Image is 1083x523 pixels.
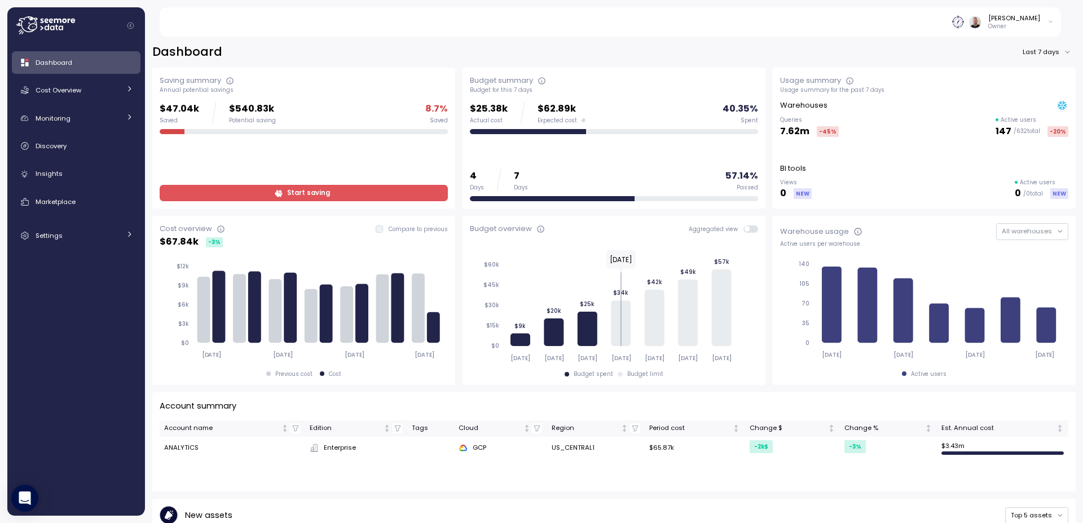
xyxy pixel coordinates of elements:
[780,116,839,124] p: Queries
[911,370,946,378] div: Active users
[894,351,914,358] tspan: [DATE]
[649,423,731,433] div: Period cost
[459,443,542,453] div: GCP
[177,263,189,270] tspan: $12k
[1020,179,1055,187] p: Active users
[12,135,140,157] a: Discovery
[547,307,561,314] tspan: $20k
[966,351,985,358] tspan: [DATE]
[12,190,140,213] a: Marketplace
[124,21,138,30] button: Collapse navigation
[510,354,530,362] tspan: [DATE]
[723,101,758,117] p: 40.35 %
[780,163,806,174] p: BI tools
[274,351,293,358] tspan: [DATE]
[611,354,631,362] tspan: [DATE]
[470,117,508,125] div: Actual cost
[802,320,809,327] tspan: 35
[160,185,448,201] a: Start saving
[229,117,276,125] div: Potential saving
[164,423,280,433] div: Account name
[741,117,758,125] div: Spent
[514,322,526,329] tspan: $9k
[470,169,484,184] p: 4
[780,179,812,187] p: Views
[11,485,38,512] div: Open Intercom Messenger
[937,420,1068,437] th: Est. Annual costNot sorted
[470,223,532,234] div: Budget overview
[1023,190,1043,198] p: / 0 total
[817,126,839,137] div: -45 %
[201,351,221,358] tspan: [DATE]
[1002,227,1052,236] span: All warehouses
[324,443,356,453] span: Enterprise
[329,370,341,378] div: Cost
[941,423,1054,433] div: Est. Annual cost
[483,281,499,289] tspan: $45k
[160,400,236,413] p: Account summary
[470,75,533,86] div: Budget summary
[523,424,531,432] div: Not sorted
[627,370,663,378] div: Budget limit
[12,51,140,74] a: Dashboard
[780,186,786,201] p: 0
[36,86,81,95] span: Cost Overview
[160,223,212,234] div: Cost overview
[610,255,632,264] text: [DATE]
[470,101,508,117] p: $25.38k
[160,117,199,125] div: Saved
[514,169,528,184] p: 7
[646,278,662,286] tspan: $42k
[36,141,67,150] span: Discovery
[745,420,839,437] th: Change $Not sorted
[160,101,199,117] p: $47.04k
[547,437,644,459] td: US_CENTRAL1
[780,86,1068,94] div: Usage summary for the past 7 days
[160,420,305,437] th: Account nameNot sorted
[36,169,63,178] span: Insights
[544,354,563,362] tspan: [DATE]
[12,224,140,247] a: Settings
[714,258,729,265] tspan: $57k
[12,79,140,101] a: Cost Overview
[844,423,923,433] div: Change %
[206,237,223,247] div: -3 %
[1050,188,1068,199] div: NEW
[799,280,809,287] tspan: 105
[485,302,499,309] tspan: $30k
[678,354,698,362] tspan: [DATE]
[1014,127,1040,135] p: / 632 total
[1056,424,1064,432] div: Not sorted
[799,260,809,268] tspan: 140
[574,370,613,378] div: Budget spent
[514,184,528,192] div: Days
[580,300,595,308] tspan: $25k
[737,184,758,192] div: Passed
[454,420,547,437] th: CloudNot sorted
[750,440,773,453] div: -2k $
[185,509,232,522] p: New assets
[389,225,448,233] p: Compare to previous
[1001,116,1036,124] p: Active users
[1022,44,1076,60] button: Last 7 days
[36,114,71,123] span: Monitoring
[780,226,849,237] div: Warehouse usage
[470,86,758,94] div: Budget for this 7 days
[305,420,407,437] th: EditionNot sorted
[160,86,448,94] div: Annual potential savings
[780,124,809,139] p: 7.62m
[645,354,664,362] tspan: [DATE]
[794,188,812,199] div: NEW
[750,423,826,433] div: Change $
[780,240,1068,248] div: Active users per warehouse
[36,58,72,67] span: Dashboard
[725,169,758,184] p: 57.14 %
[805,339,809,347] tspan: 0
[780,75,841,86] div: Usage summary
[1015,186,1021,201] p: 0
[178,301,189,308] tspan: $6k
[178,282,189,289] tspan: $9k
[924,424,932,432] div: Not sorted
[459,423,521,433] div: Cloud
[613,289,628,296] tspan: $34k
